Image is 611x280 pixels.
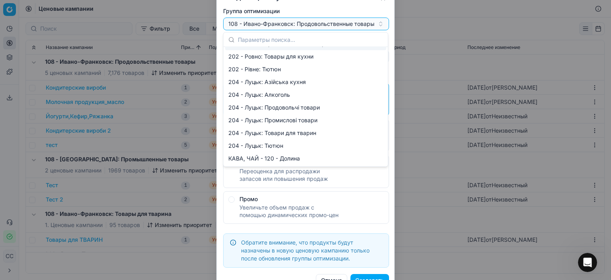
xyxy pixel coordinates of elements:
[238,31,383,47] input: Параметры поиска...
[225,127,386,139] div: 204 - Луцьк: Товари для тварин
[225,114,386,127] div: 204 - Луцьк: Промислові товари
[223,8,280,14] font: Группа оптимизации
[225,139,386,152] div: 204 - Луцьк: Тютюн
[239,195,258,202] font: Промо
[578,253,597,272] iframe: Интерком-чат в режиме реального времени
[241,239,370,262] font: Обратите внимание, что продукты будут назначены в новую ценовую кампанию только после обновления ...
[239,204,339,218] font: Увеличьте объем продаж с помощью динамических промо-цен
[228,53,313,60] font: 202 - Ровно: Товары для кухни
[225,88,386,101] div: 204 - Луцьк: Алкоголь
[224,47,388,166] div: Предложения
[225,152,386,165] div: КАВА, ЧАЙ - 120 - Долина
[239,168,328,182] font: Переоценка для распродажи запасов или повышения продаж
[225,76,386,88] div: 204 - Луцьк: Азійська кухня
[228,20,374,27] font: 108 - Ивано-Франковск: Продовольственные товары
[228,66,281,72] font: 202 - Рівне: Тютюн
[225,101,386,114] div: 204 - Луцьк: Продовольчі товари
[228,196,235,202] button: ПромоУвеличьте объем продаж с помощью динамических промо-цен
